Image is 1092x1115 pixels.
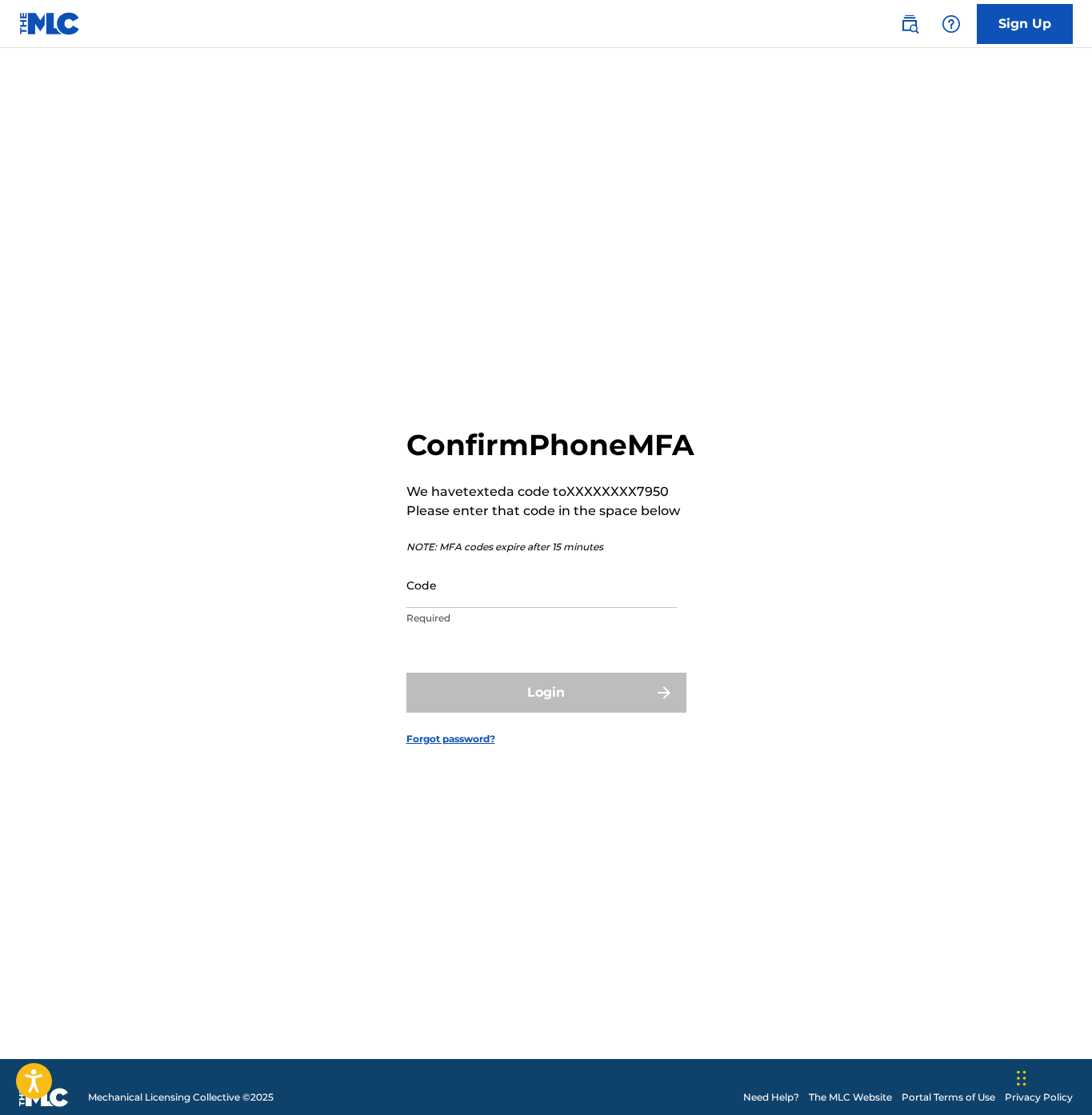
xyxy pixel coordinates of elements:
a: Forgot password? [406,732,495,746]
a: The MLC Website [809,1090,892,1105]
a: Public Search [894,8,926,40]
a: Portal Terms of Use [902,1090,995,1105]
a: Need Help? [743,1090,799,1105]
img: search [900,14,919,34]
p: NOTE: MFA codes expire after 15 minutes [406,540,694,554]
div: Help [935,8,967,40]
iframe: Chat Widget [1012,1038,1092,1115]
a: Sign Up [977,4,1073,44]
img: logo [19,1088,69,1107]
img: help [942,14,961,34]
p: We have texted a code to XXXXXXXX7950 [406,482,694,502]
p: Please enter that code in the space below [406,502,694,521]
a: Privacy Policy [1005,1090,1073,1105]
span: Mechanical Licensing Collective © 2025 [88,1090,274,1105]
img: MLC Logo [19,12,81,35]
div: Drag [1017,1054,1026,1102]
h2: Confirm Phone MFA [406,427,694,463]
p: Required [406,611,677,625]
